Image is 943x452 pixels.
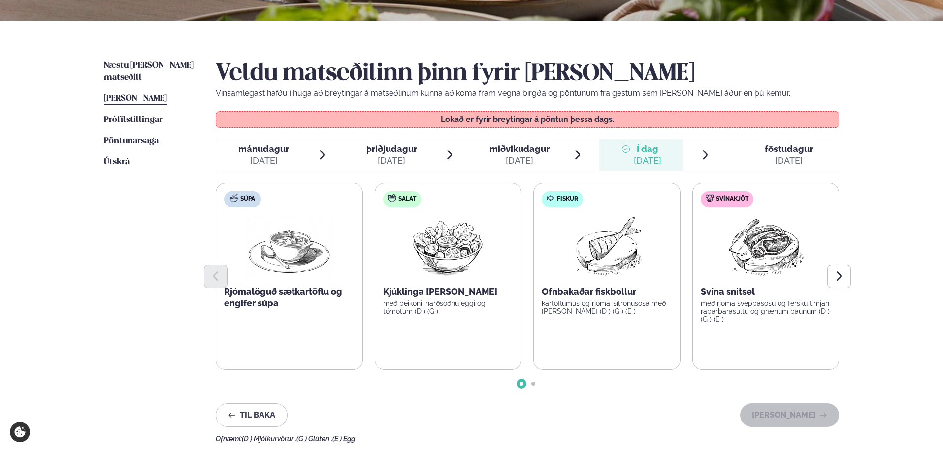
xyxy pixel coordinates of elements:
[716,195,748,203] span: Svínakjöt
[404,215,491,278] img: Salad.png
[827,265,851,288] button: Next slide
[104,93,167,105] a: [PERSON_NAME]
[104,135,159,147] a: Pöntunarsaga
[489,144,550,154] span: miðvikudagur
[238,155,289,167] div: [DATE]
[104,116,163,124] span: Prófílstillingar
[701,286,831,298] p: Svína snitsel
[104,94,167,103] span: [PERSON_NAME]
[10,422,30,442] a: Cookie settings
[383,300,514,315] p: með beikoni, harðsoðnu eggi og tómötum (D ) (G )
[398,195,416,203] span: Salat
[332,435,355,443] span: (E ) Egg
[366,155,417,167] div: [DATE]
[706,194,714,202] img: pork.svg
[557,195,578,203] span: Fiskur
[246,215,332,278] img: Soup.png
[216,88,839,99] p: Vinsamlegast hafðu í huga að breytingar á matseðlinum kunna að koma fram vegna birgða og pöntunum...
[224,286,355,309] p: Rjómalöguð sætkartöflu og engifer súpa
[240,195,255,203] span: Súpa
[547,194,554,202] img: fish.svg
[216,403,288,427] button: Til baka
[238,144,289,154] span: mánudagur
[104,114,163,126] a: Prófílstillingar
[520,382,523,386] span: Go to slide 1
[104,61,194,82] span: Næstu [PERSON_NAME] matseðill
[740,403,839,427] button: [PERSON_NAME]
[542,300,672,315] p: kartöflumús og rjóma-sítrónusósa með [PERSON_NAME] (D ) (G ) (E )
[531,382,535,386] span: Go to slide 2
[388,194,396,202] img: salad.svg
[230,194,238,202] img: soup.svg
[104,137,159,145] span: Pöntunarsaga
[104,60,196,84] a: Næstu [PERSON_NAME] matseðill
[366,144,417,154] span: þriðjudagur
[204,265,228,288] button: Previous slide
[242,435,296,443] span: (D ) Mjólkurvörur ,
[634,143,661,155] span: Í dag
[296,435,332,443] span: (G ) Glúten ,
[216,60,839,88] h2: Veldu matseðilinn þinn fyrir [PERSON_NAME]
[634,155,661,167] div: [DATE]
[489,155,550,167] div: [DATE]
[104,156,130,168] a: Útskrá
[226,116,829,123] p: Lokað er fyrir breytingar á pöntun þessa dags.
[542,286,672,298] p: Ofnbakaðar fiskbollur
[765,144,813,154] span: föstudagur
[722,215,809,278] img: Pork-Meat.png
[104,158,130,166] span: Útskrá
[701,300,831,323] p: með rjóma sveppasósu og fersku timjan, rabarbarasultu og grænum baunum (D ) (G ) (E )
[383,286,514,298] p: Kjúklinga [PERSON_NAME]
[563,215,650,278] img: Fish.png
[765,155,813,167] div: [DATE]
[216,435,839,443] div: Ofnæmi:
